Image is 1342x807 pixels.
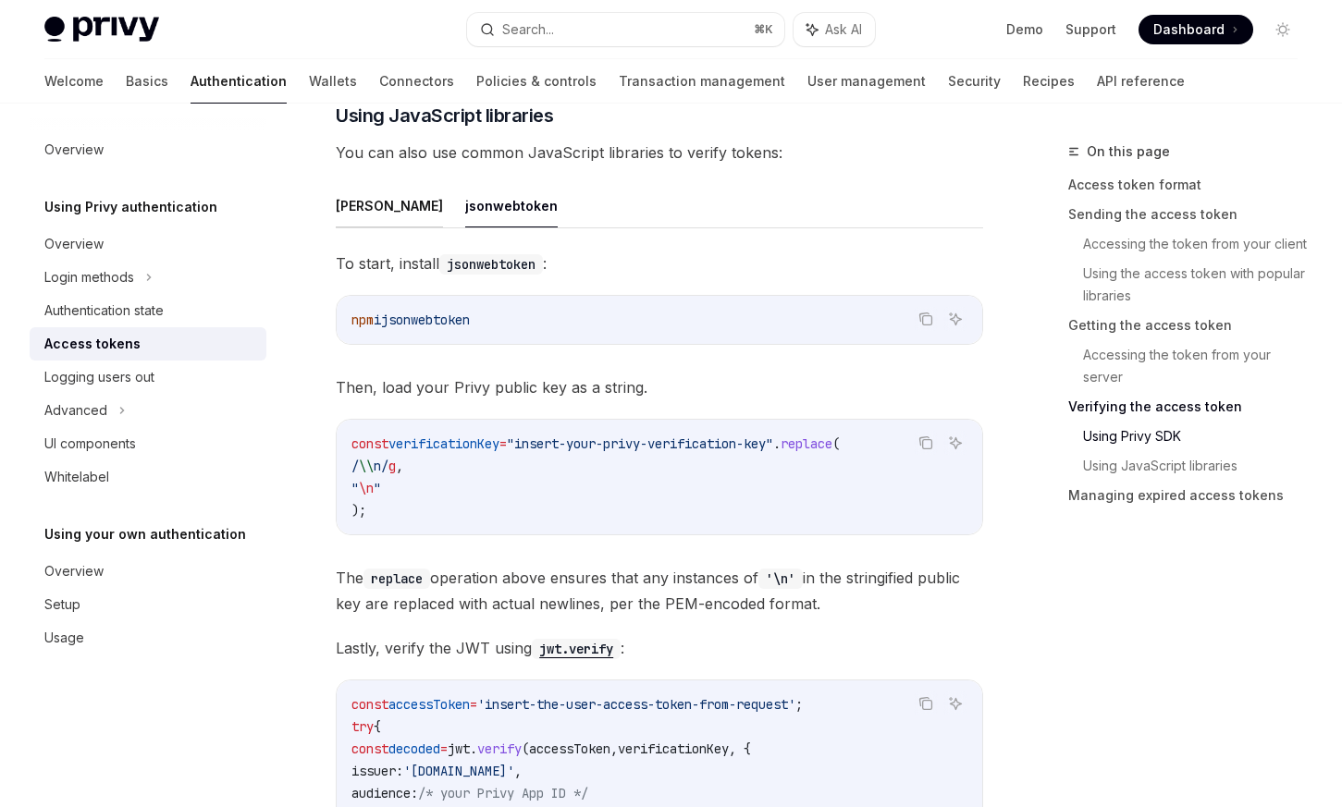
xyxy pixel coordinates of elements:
[44,466,109,488] div: Whitelabel
[1083,259,1312,311] a: Using the access token with popular libraries
[499,435,507,452] span: =
[729,740,751,757] span: , {
[914,307,938,331] button: Copy the contents from the code block
[948,59,1001,104] a: Security
[619,59,785,104] a: Transaction management
[351,502,366,519] span: );
[30,294,266,327] a: Authentication state
[1083,422,1312,451] a: Using Privy SDK
[351,435,388,452] span: const
[30,588,266,621] a: Setup
[336,103,553,128] span: Using JavaScript libraries
[374,458,388,474] span: n/
[773,435,781,452] span: .
[44,560,104,582] div: Overview
[191,59,287,104] a: Authentication
[44,399,107,422] div: Advanced
[30,327,266,361] a: Access tokens
[1068,200,1312,229] a: Sending the access token
[448,740,470,757] span: jwt
[1268,15,1298,44] button: Toggle dark mode
[381,312,470,328] span: jsonwebtoken
[44,300,164,322] div: Authentication state
[1083,229,1312,259] a: Accessing the token from your client
[1065,20,1116,39] a: Support
[359,480,374,496] span: \n
[363,569,430,589] code: replace
[351,785,418,801] span: audience:
[336,184,443,227] button: [PERSON_NAME]
[781,435,832,452] span: replace
[1083,451,1312,481] a: Using JavaScript libraries
[1068,170,1312,200] a: Access token format
[477,696,795,713] span: 'insert-the-user-access-token-from-request'
[943,431,967,455] button: Ask AI
[30,460,266,494] a: Whitelabel
[44,266,134,288] div: Login methods
[30,361,266,394] a: Logging users out
[374,718,381,735] span: {
[943,691,967,715] button: Ask AI
[359,458,374,474] span: \\
[1006,20,1043,39] a: Demo
[914,691,938,715] button: Copy the contents from the code block
[388,435,499,452] span: verificationKey
[532,639,621,657] a: jwt.verify
[1139,15,1253,44] a: Dashboard
[807,59,926,104] a: User management
[351,740,388,757] span: const
[351,696,388,713] span: const
[44,593,80,616] div: Setup
[44,139,104,161] div: Overview
[1097,59,1185,104] a: API reference
[30,133,266,166] a: Overview
[1068,481,1312,510] a: Managing expired access tokens
[44,366,154,388] div: Logging users out
[1068,392,1312,422] a: Verifying the access token
[794,13,875,46] button: Ask AI
[529,740,610,757] span: accessToken
[44,523,246,545] h5: Using your own authentication
[795,696,803,713] span: ;
[44,627,84,649] div: Usage
[754,22,773,37] span: ⌘ K
[470,696,477,713] span: =
[832,435,840,452] span: (
[30,621,266,654] a: Usage
[351,718,374,735] span: try
[336,251,983,276] span: To start, install :
[476,59,597,104] a: Policies & controls
[943,307,967,331] button: Ask AI
[374,480,381,496] span: "
[758,569,803,589] code: '\n'
[351,763,403,779] span: issuer:
[502,18,554,41] div: Search...
[336,140,983,165] span: You can also use common JavaScript libraries to verify tokens:
[388,740,440,757] span: decoded
[30,555,266,588] a: Overview
[418,785,588,801] span: /* your Privy App ID */
[470,740,477,757] span: .
[825,20,862,39] span: Ask AI
[351,458,359,474] span: /
[403,763,514,779] span: '[DOMAIN_NAME]'
[44,233,104,255] div: Overview
[44,196,217,218] h5: Using Privy authentication
[1068,311,1312,340] a: Getting the access token
[351,312,374,328] span: npm
[440,740,448,757] span: =
[351,480,359,496] span: "
[30,227,266,261] a: Overview
[1023,59,1075,104] a: Recipes
[439,254,543,275] code: jsonwebtoken
[396,458,403,474] span: ,
[507,435,773,452] span: "insert-your-privy-verification-key"
[44,433,136,455] div: UI components
[1153,20,1225,39] span: Dashboard
[618,740,729,757] span: verificationKey
[336,374,983,400] span: Then, load your Privy public key as a string.
[44,59,104,104] a: Welcome
[467,13,784,46] button: Search...⌘K
[374,312,381,328] span: i
[522,740,529,757] span: (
